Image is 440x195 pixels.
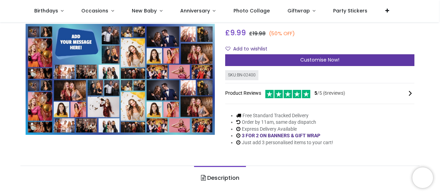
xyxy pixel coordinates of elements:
span: £ [249,30,266,37]
small: (50% OFF) [269,30,295,37]
li: Order by 11am, same day dispatch [236,119,333,126]
span: Giftwrap [287,7,310,14]
div: Product Reviews [225,89,414,98]
i: Add to wishlist [226,46,230,51]
span: Birthdays [34,7,58,14]
span: £ [225,28,246,38]
span: 9.99 [230,28,246,38]
li: Free Standard Tracked Delivery [236,112,333,119]
span: 19.98 [253,30,266,37]
li: Express Delivery Available [236,126,333,133]
span: Customise Now! [300,56,339,63]
img: Personalised Birthday Backdrop Banner - Blue Photo Collage - Add Text & 48 Photo Upload [26,24,215,135]
a: Description [194,166,246,190]
span: /5 ( 6 reviews) [314,90,345,97]
iframe: Brevo live chat [412,167,433,188]
span: Photo Collage [233,7,270,14]
span: Anniversary [180,7,210,14]
button: Add to wishlistAdd to wishlist [225,43,273,55]
span: Occasions [81,7,108,14]
a: 3 FOR 2 ON BANNERS & GIFT WRAP [242,133,320,138]
span: New Baby [132,7,157,14]
span: Party Stickers [333,7,367,14]
span: 5 [314,90,317,96]
li: Just add 3 personalised items to your cart! [236,139,333,146]
div: SKU: BN-02400 [225,70,258,80]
